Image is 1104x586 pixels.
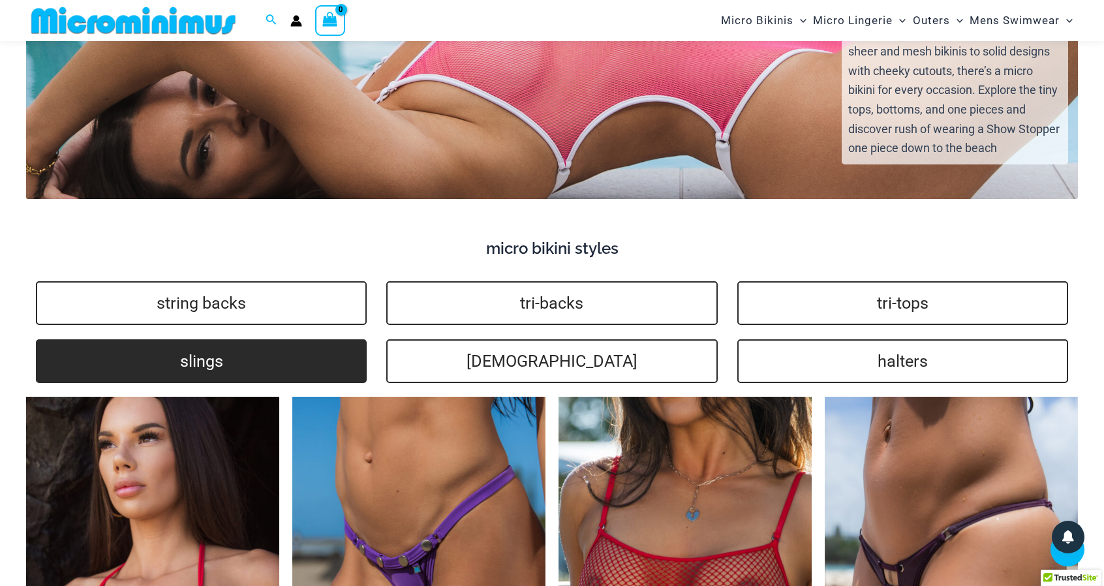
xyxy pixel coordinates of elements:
[386,339,717,383] a: [DEMOGRAPHIC_DATA]
[315,5,345,35] a: View Shopping Cart, empty
[266,12,277,29] a: Search icon link
[893,4,906,37] span: Menu Toggle
[913,4,950,37] span: Outers
[950,4,963,37] span: Menu Toggle
[36,339,367,383] a: slings
[970,4,1060,37] span: Mens Swimwear
[966,4,1076,37] a: Mens SwimwearMenu ToggleMenu Toggle
[290,15,302,27] a: Account icon link
[910,4,966,37] a: OutersMenu ToggleMenu Toggle
[813,4,893,37] span: Micro Lingerie
[721,4,793,37] span: Micro Bikinis
[716,2,1078,39] nav: Site Navigation
[737,339,1068,383] a: halters
[26,239,1078,258] h4: micro bikini styles
[386,281,717,325] a: tri-backs
[810,4,909,37] a: Micro LingerieMenu ToggleMenu Toggle
[1060,4,1073,37] span: Menu Toggle
[737,281,1068,325] a: tri-tops
[36,281,367,325] a: string backs
[793,4,806,37] span: Menu Toggle
[26,6,241,35] img: MM SHOP LOGO FLAT
[718,4,810,37] a: Micro BikinisMenu ToggleMenu Toggle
